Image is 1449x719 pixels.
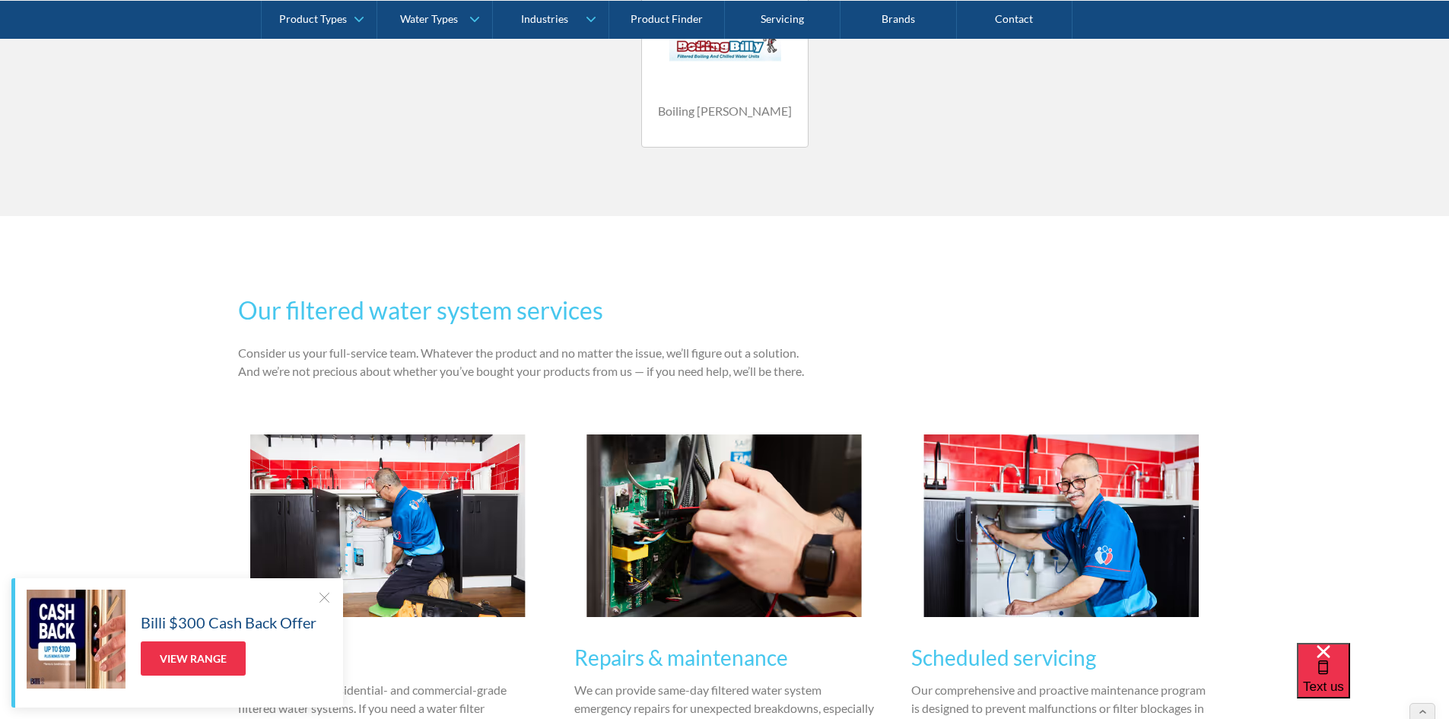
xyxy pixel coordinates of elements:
[238,641,539,673] h3: Installation
[574,641,875,673] h3: Repairs & maintenance
[250,434,526,617] img: The Water People team member installing filter under sink
[238,344,822,380] p: Consider us your full-service team. Whatever the product and no matter the issue, we’ll figure ou...
[141,641,246,676] a: View Range
[521,12,568,25] div: Industries
[911,641,1212,673] h3: Scheduled servicing
[27,590,126,689] img: Billi $300 Cash Back Offer
[400,12,458,25] div: Water Types
[586,434,862,617] img: The Water People team member working on switch board for water filter
[238,292,822,329] h2: Our filtered water system services
[279,12,347,25] div: Product Types
[141,611,316,634] h5: Billi $300 Cash Back Offer
[923,434,1199,617] img: The Water People team member servicing water filter
[1297,643,1449,719] iframe: podium webchat widget bubble
[657,102,793,120] h4: Boiling [PERSON_NAME]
